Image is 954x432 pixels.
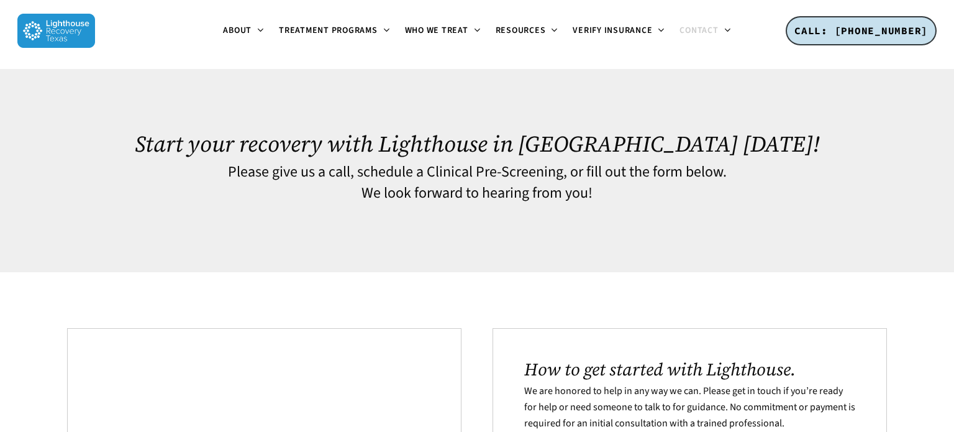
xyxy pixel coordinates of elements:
[524,359,855,379] h2: How to get started with Lighthouse.
[524,384,855,430] span: We are honored to help in any way we can. Please get in touch if you’re ready for help or need so...
[271,26,397,36] a: Treatment Programs
[786,16,937,46] a: CALL: [PHONE_NUMBER]
[279,24,378,37] span: Treatment Programs
[405,24,468,37] span: Who We Treat
[488,26,566,36] a: Resources
[565,26,672,36] a: Verify Insurance
[67,185,886,201] h4: We look forward to hearing from you!
[794,24,928,37] span: CALL: [PHONE_NUMBER]
[17,14,95,48] img: Lighthouse Recovery Texas
[679,24,718,37] span: Contact
[397,26,488,36] a: Who We Treat
[672,26,738,36] a: Contact
[67,164,886,180] h4: Please give us a call, schedule a Clinical Pre-Screening, or fill out the form below.
[223,24,252,37] span: About
[67,131,886,157] h1: Start your recovery with Lighthouse in [GEOGRAPHIC_DATA] [DATE]!
[496,24,546,37] span: Resources
[216,26,271,36] a: About
[573,24,652,37] span: Verify Insurance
